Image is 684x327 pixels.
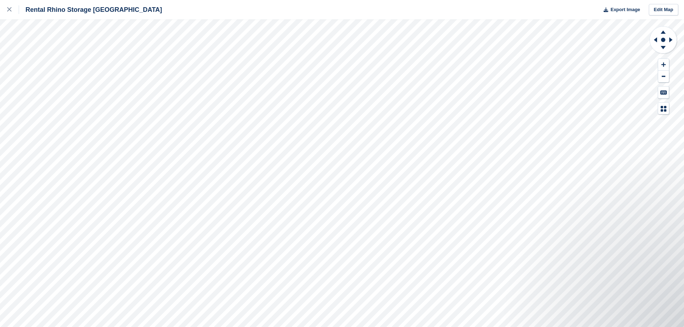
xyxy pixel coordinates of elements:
[658,59,669,71] button: Zoom In
[658,103,669,115] button: Map Legend
[649,4,678,16] a: Edit Map
[19,5,162,14] div: Rental Rhino Storage [GEOGRAPHIC_DATA]
[658,71,669,83] button: Zoom Out
[610,6,640,13] span: Export Image
[658,87,669,98] button: Keyboard Shortcuts
[599,4,640,16] button: Export Image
